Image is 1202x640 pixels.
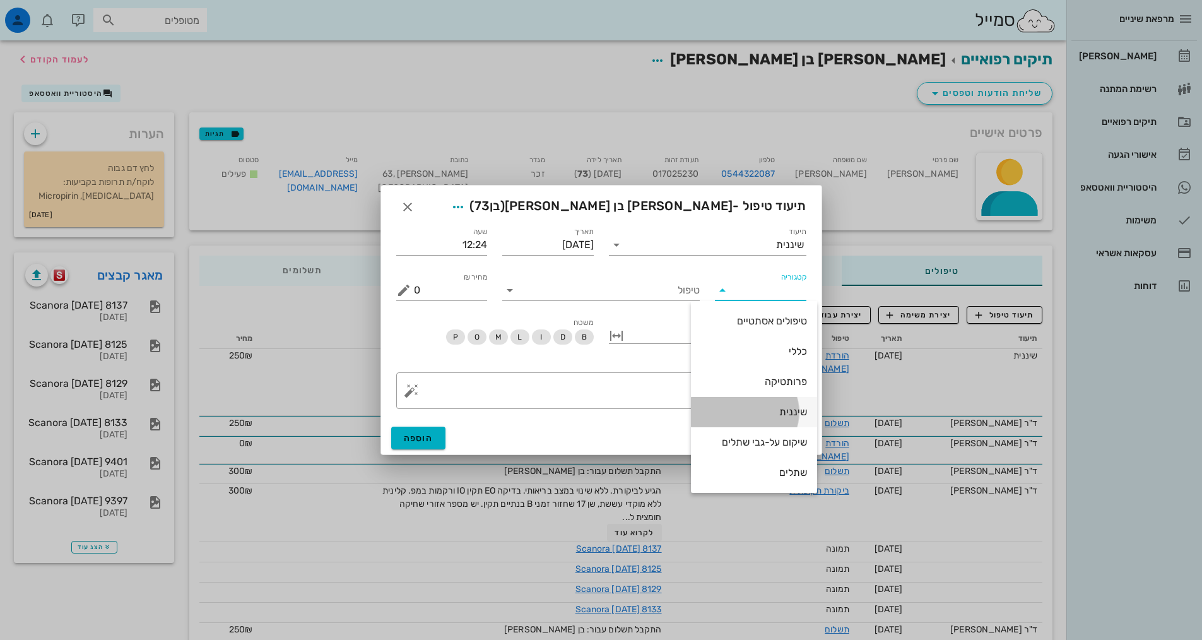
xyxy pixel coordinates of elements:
span: B [581,329,586,345]
span: הוספה [404,433,433,444]
label: שעה [473,227,488,237]
span: O [474,329,479,345]
div: טיפולים אסתטיים [701,315,807,327]
span: D [560,329,565,345]
label: תיעוד [789,227,806,237]
div: תיעודשיננית [609,235,806,255]
span: I [540,329,542,345]
button: מחיר ₪ appended action [396,283,411,298]
div: שיננית [776,239,804,251]
div: כללי [701,345,807,357]
div: שתלים [701,466,807,478]
div: שיננית [701,406,807,418]
button: הוספה [391,427,446,449]
span: M [495,329,501,345]
span: P [452,329,457,345]
span: (בן ) [469,198,505,213]
span: תיעוד טיפול - [447,196,806,218]
span: 73 [474,198,490,213]
label: תאריך [574,227,594,237]
span: משטח [574,318,593,327]
span: [PERSON_NAME] בן [PERSON_NAME] [505,198,733,213]
label: קטגוריה [781,273,806,282]
span: L [517,329,522,345]
div: פרותטיקה [701,376,807,388]
div: שיקום על-גבי שתלים [701,436,807,448]
label: מחיר ₪ [464,273,488,282]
